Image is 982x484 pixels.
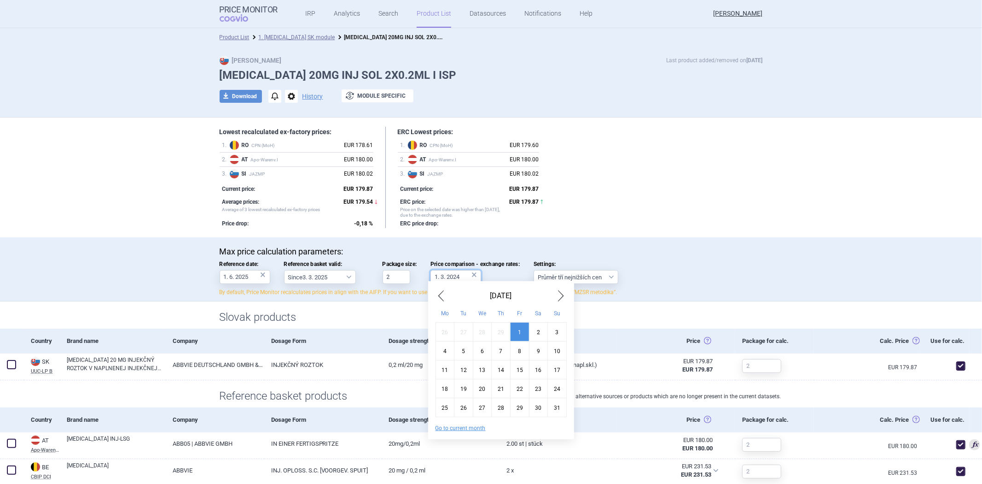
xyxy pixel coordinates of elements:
span: Used for calculation [969,439,980,450]
p: Last product added/removed on [667,56,763,65]
div: EUR 180.02 [510,169,539,178]
div: EUR 180.02 [344,169,373,178]
a: [MEDICAL_DATA] [67,461,166,478]
span: 1 . [401,141,408,150]
div: Package for calc. [735,407,814,432]
div: Company [166,329,264,354]
div: Tue Feb 27 2024 [454,322,473,341]
span: Next Month [556,289,567,303]
strong: SI [420,171,427,177]
div: Mon Mar 18 2024 [436,379,454,398]
a: INJ. OPLOSS. S.C. [VOORGEV. SPUIT] [264,459,382,482]
a: [MEDICAL_DATA] 20 MG INJEKČNÝ ROZTOK V NAPLNENEJ INJEKČNEJ STRIEKAČKE [67,356,166,372]
input: 2 [742,438,781,452]
input: Reference date:× [220,270,270,284]
a: EUR 179.87 [888,365,920,370]
div: Package for calc. [735,329,814,354]
div: Use for calc. [920,407,969,432]
div: Brand name [60,407,166,432]
div: Dosage Form [264,329,382,354]
span: Previous Month [436,289,447,303]
div: Fri Mar 01 2024 [510,322,529,341]
div: Sat Mar 23 2024 [529,379,548,398]
a: EUR 180.00 [888,443,920,449]
img: Belgium [31,462,40,472]
p: Max price calculation parameters: [220,247,763,257]
abbr: Nájdená cena [624,462,711,479]
li: Product List [220,33,250,42]
div: Sun Mar 10 2024 [548,341,567,360]
div: Fri Mar 22 2024 [510,379,529,398]
div: Dosage strength [382,329,500,354]
a: ABBVIE [166,459,264,482]
input: 2 [742,465,781,478]
strong: EUR 231.53 [681,471,711,478]
h1: ERC Lowest prices: [398,128,539,136]
a: SKSKUUC-LP B [24,356,60,374]
h1: Reference basket products [220,390,763,403]
div: Thu Mar 28 2024 [492,398,511,417]
small: Price on the selected date was higher than [DATE], due to the exchange rates. [401,207,505,218]
abbr: Sunday [554,310,560,317]
strong: EUR 179.87 [682,366,713,373]
select: Reference basket valid: [284,270,356,284]
img: Slovenia [230,169,239,178]
span: CPN (MoH) [242,142,340,148]
strong: [DATE] [747,57,763,64]
img: Austria [31,436,40,445]
abbr: Friday [517,310,522,317]
div: Mon Mar 11 2024 [436,360,454,379]
div: Sun Mar 24 2024 [548,379,567,398]
span: CPN (MoH) [420,142,506,148]
span: 3 . [401,169,408,178]
div: Thu Mar 21 2024 [492,379,511,398]
abbr: Apo-Warenv.I [31,448,60,453]
strong: Average prices: [222,199,260,205]
span: Reference date: [220,261,270,267]
span: COGVIO [220,14,261,22]
strong: -0,18 % [354,220,373,227]
h1: [MEDICAL_DATA] 20MG INJ SOL 2X0.2ML I ISP [220,69,763,82]
a: ABB05 | ABBVIE GMBH [166,432,264,455]
div: Mon Feb 26 2024 [436,322,454,341]
span: Settings: [534,261,618,267]
img: Slovenia [408,169,417,178]
div: Sun Mar 31 2024 [548,398,567,417]
button: History [302,93,323,100]
strong: [PERSON_NAME] [220,57,282,64]
div: BE [31,462,60,472]
abbr: Ex-Factory bez DPH zo zdroja [624,357,713,374]
div: Thu Mar 14 2024 [492,360,511,379]
div: Wed Mar 13 2024 [473,360,492,379]
span: Reference basket valid: [284,261,369,267]
button: Go to current month [436,425,486,432]
button: Download [220,90,262,103]
a: ABBVIE DEUTSCHLAND GMBH & CO. KG [166,354,264,376]
img: Austria [230,155,239,164]
abbr: Tuesday [460,310,466,317]
img: Slovakia [31,357,40,366]
div: Sat Mar 30 2024 [529,398,548,417]
span: 2 . [401,155,408,164]
div: Price [617,407,735,432]
strong: RO [420,142,429,148]
a: 2.00 ST | Stück [500,432,618,455]
strong: ERC price drop: [401,220,439,227]
div: Dosage strength [382,407,500,432]
div: Sat Mar 16 2024 [529,360,548,379]
strong: AT [242,156,250,163]
a: IN EINER FERTIGSPRITZE [264,432,382,455]
li: HUMIRA 20MG INJ SOL 2X0.2ML I ISP [335,33,446,42]
button: Module specific [342,89,413,102]
div: SK [31,357,60,367]
span: Price comparison - exchange rates: [430,261,520,267]
strong: RO [242,142,251,148]
span: 2 . [222,155,230,164]
p: By default, Price Monitor recalculates prices in align with the AIFP. If you want to use the offi... [220,289,763,296]
span: JAZMP [420,171,506,177]
div: EUR 180.00 [510,155,539,164]
a: ATATApo-Warenv.I [24,435,60,453]
div: Tue Mar 26 2024 [454,398,473,417]
img: SK [220,56,229,65]
img: Romania [230,141,239,150]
